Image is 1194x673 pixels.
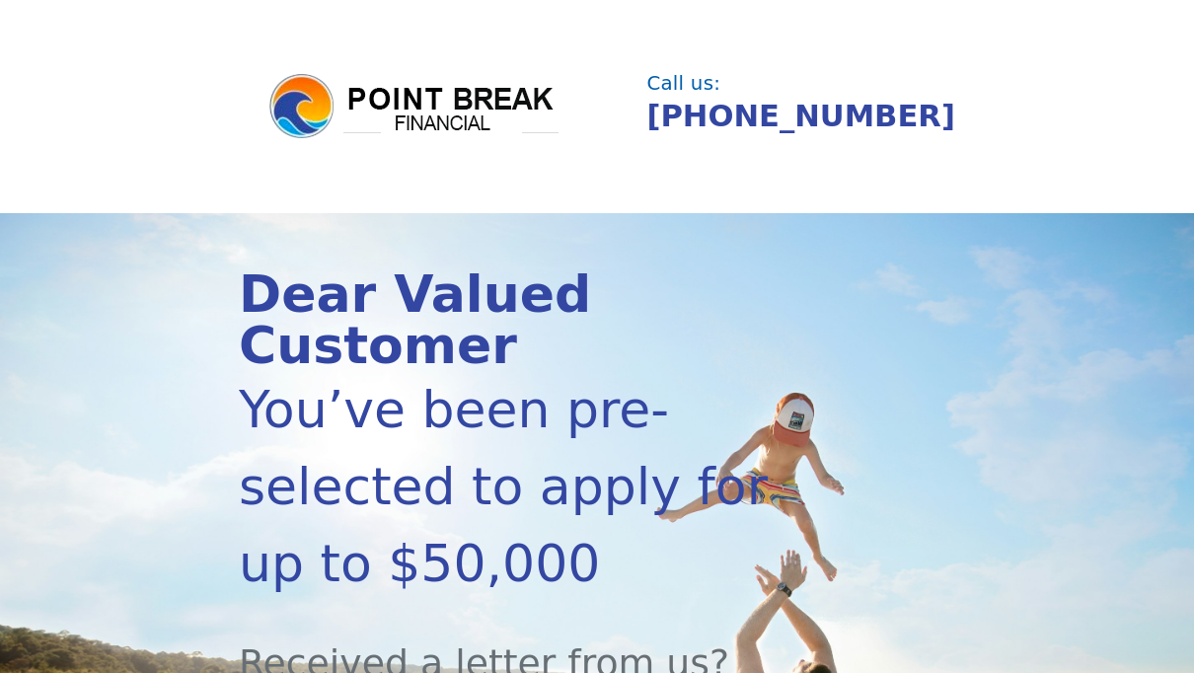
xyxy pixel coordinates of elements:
[239,371,848,602] div: You’ve been pre-selected to apply for up to $50,000
[239,268,848,371] div: Dear Valued Customer
[646,99,954,133] a: [PHONE_NUMBER]
[646,74,945,94] div: Call us:
[266,71,562,142] img: logo.png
